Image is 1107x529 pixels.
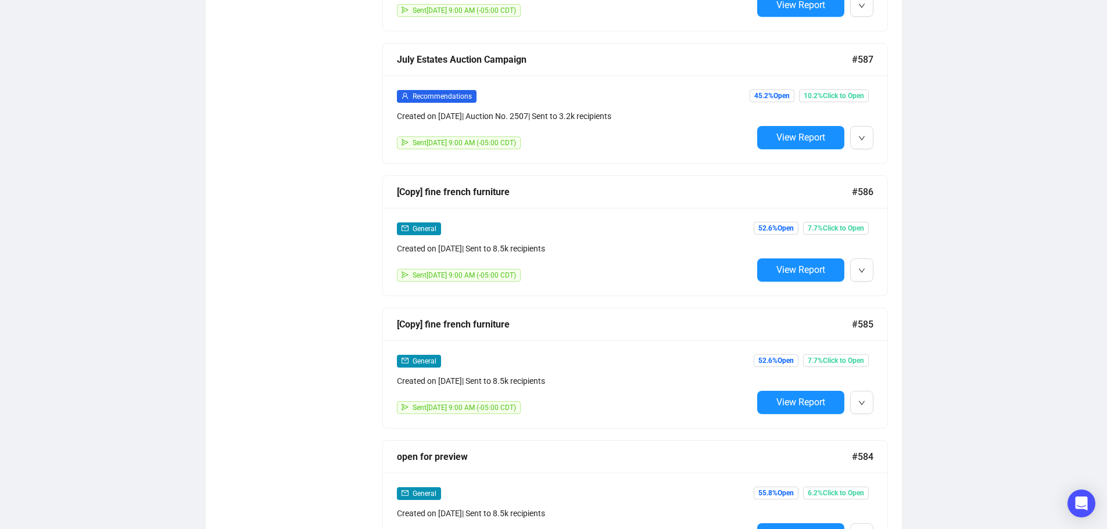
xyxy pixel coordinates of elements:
[776,397,825,408] span: View Report
[402,139,409,146] span: send
[397,242,753,255] div: Created on [DATE] | Sent to 8.5k recipients
[776,132,825,143] span: View Report
[413,357,436,365] span: General
[397,375,753,387] div: Created on [DATE] | Sent to 8.5k recipients
[754,487,798,499] span: 55.8% Open
[852,317,873,332] span: #585
[852,449,873,464] span: #584
[776,264,825,275] span: View Report
[413,92,472,100] span: Recommendations
[402,271,409,278] span: send
[413,271,516,279] span: Sent [DATE] 9:00 AM (-05:00 CDT)
[413,139,516,147] span: Sent [DATE] 9:00 AM (-05:00 CDT)
[754,354,798,367] span: 52.6% Open
[402,404,409,411] span: send
[397,110,753,123] div: Created on [DATE] | Auction No. 2507 | Sent to 3.2k recipients
[413,6,516,15] span: Sent [DATE] 9:00 AM (-05:00 CDT)
[397,449,852,464] div: open for preview
[397,507,753,520] div: Created on [DATE] | Sent to 8.5k recipients
[799,89,869,102] span: 10.2% Click to Open
[852,185,873,199] span: #586
[1067,490,1095,517] div: Open Intercom Messenger
[754,222,798,235] span: 52.6% Open
[757,126,844,149] button: View Report
[858,2,865,9] span: down
[397,52,852,67] div: July Estates Auction Campaign
[382,43,888,164] a: July Estates Auction Campaign#587userRecommendationsCreated on [DATE]| Auction No. 2507| Sent to ...
[402,357,409,364] span: mail
[413,225,436,233] span: General
[382,308,888,429] a: [Copy] fine french furniture#585mailGeneralCreated on [DATE]| Sent to 8.5k recipientssendSent[DAT...
[397,185,852,199] div: [Copy] fine french furniture
[757,258,844,282] button: View Report
[413,404,516,412] span: Sent [DATE] 9:00 AM (-05:00 CDT)
[858,267,865,274] span: down
[803,354,869,367] span: 7.7% Click to Open
[858,400,865,406] span: down
[402,92,409,99] span: user
[757,391,844,414] button: View Report
[402,490,409,496] span: mail
[803,487,869,499] span: 6.2% Click to Open
[397,317,852,332] div: [Copy] fine french furniture
[852,52,873,67] span: #587
[413,490,436,498] span: General
[858,135,865,142] span: down
[402,225,409,232] span: mail
[382,175,888,296] a: [Copy] fine french furniture#586mailGeneralCreated on [DATE]| Sent to 8.5k recipientssendSent[DAT...
[803,222,869,235] span: 7.7% Click to Open
[402,6,409,13] span: send
[750,89,794,102] span: 45.2% Open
